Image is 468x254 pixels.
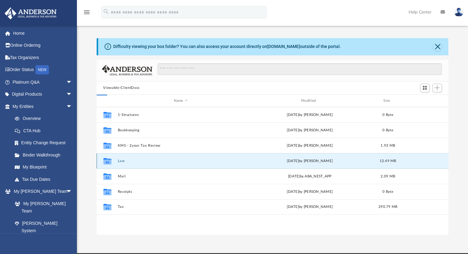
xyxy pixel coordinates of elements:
[66,88,78,101] span: arrow_drop_down
[433,42,442,51] button: Close
[118,205,244,209] button: Tax
[246,112,373,118] div: [DATE] by [PERSON_NAME]
[267,44,300,49] a: [DOMAIN_NAME]
[9,197,75,217] a: My [PERSON_NAME] Team
[403,98,446,104] div: id
[97,107,449,234] div: grid
[66,185,78,198] span: arrow_drop_down
[118,190,244,194] button: Receipts
[379,159,396,163] span: 12.49 MB
[3,7,58,19] img: Anderson Advisors Platinum Portal
[118,144,244,148] button: KMS - 2year Tax Review
[246,189,373,195] div: [DATE] by [PERSON_NAME]
[4,51,82,64] a: Tax Organizers
[9,113,82,125] a: Overview
[246,143,373,149] div: [DATE] by [PERSON_NAME]
[4,100,82,113] a: My Entitiesarrow_drop_down
[375,98,400,104] div: Size
[4,64,82,76] a: Order StatusNEW
[9,173,82,185] a: Tax Due Dates
[4,39,82,52] a: Online Ordering
[454,8,463,17] img: User Pic
[246,158,373,164] div: [DATE] by [PERSON_NAME]
[9,149,82,161] a: Binder Walkthrough
[382,129,393,132] span: 0 Byte
[246,174,373,179] div: [DATE] by ABA_NEST_APP
[4,185,78,198] a: My [PERSON_NAME] Teamarrow_drop_down
[381,175,395,178] span: 2.09 MB
[382,113,393,117] span: 0 Byte
[433,84,442,92] button: Add
[113,43,341,50] div: Difficulty viewing your box folder? You can also access your account directly on outside of the p...
[4,88,82,101] a: Digital Productsarrow_drop_down
[118,113,244,117] button: 1-Structures
[66,100,78,113] span: arrow_drop_down
[158,63,442,75] input: Search files and folders
[118,128,244,132] button: Bookkeeping
[4,76,82,88] a: Platinum Q&Aarrow_drop_down
[381,144,395,147] span: 1.93 MB
[99,98,114,104] div: id
[4,27,82,39] a: Home
[103,8,110,15] i: search
[246,128,373,133] div: [DATE] by [PERSON_NAME]
[382,190,393,193] span: 0 Byte
[246,98,373,104] div: Modified
[117,98,244,104] div: Name
[9,125,82,137] a: CTA Hub
[66,76,78,89] span: arrow_drop_down
[118,174,244,178] button: Mail
[83,9,90,16] i: menu
[9,161,78,173] a: My Blueprint
[103,85,139,91] button: Viewable-ClientDocs
[9,217,78,237] a: [PERSON_NAME] System
[246,204,373,210] div: [DATE] by [PERSON_NAME]
[9,137,82,149] a: Entity Change Request
[118,159,244,163] button: Law
[378,205,397,209] span: 290.79 MB
[420,84,430,92] button: Switch to Grid View
[83,12,90,16] a: menu
[35,65,49,74] div: NEW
